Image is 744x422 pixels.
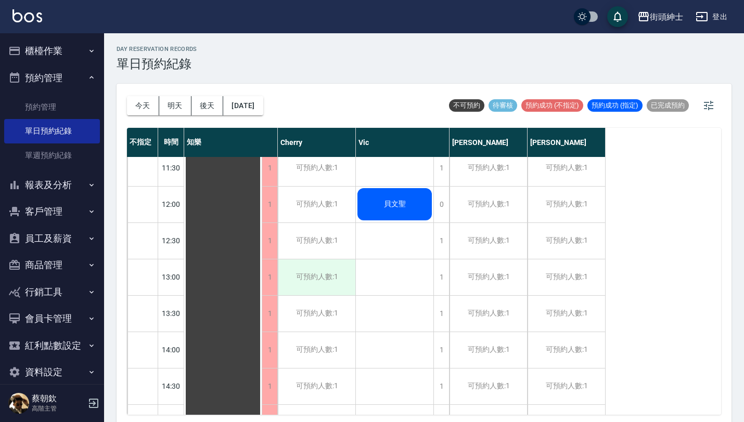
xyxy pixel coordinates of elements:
a: 單日預約紀錄 [4,119,100,143]
div: 可預約人數:1 [528,332,605,368]
div: 可預約人數:1 [528,223,605,259]
button: 會員卡管理 [4,305,100,332]
div: 可預約人數:1 [278,332,355,368]
div: 0 [433,187,449,222]
button: 後天 [191,96,224,115]
div: 1 [433,259,449,295]
button: 員工及薪資 [4,225,100,252]
div: 可預約人數:1 [450,368,527,404]
div: 1 [433,368,449,404]
div: 知樂 [184,128,278,157]
button: 紅利點數設定 [4,332,100,359]
div: 可預約人數:1 [450,150,527,186]
button: 櫃檯作業 [4,37,100,64]
div: 1 [433,332,449,368]
div: 可預約人數:1 [278,187,355,222]
div: 11:30 [158,150,184,186]
button: 明天 [159,96,191,115]
div: 可預約人數:1 [528,150,605,186]
div: 時間 [158,128,184,157]
div: 1 [262,368,277,404]
button: 客戶管理 [4,198,100,225]
a: 單週預約紀錄 [4,143,100,167]
span: 預約成功 (不指定) [521,101,583,110]
div: 可預約人數:1 [450,296,527,332]
div: 可預約人數:1 [450,223,527,259]
button: [DATE] [223,96,263,115]
span: 已完成預約 [647,101,689,110]
div: 13:30 [158,295,184,332]
div: 14:30 [158,368,184,404]
div: 1 [262,332,277,368]
div: 不指定 [127,128,158,157]
div: 可預約人數:1 [450,187,527,222]
button: 今天 [127,96,159,115]
div: 13:00 [158,259,184,295]
div: 可預約人數:1 [450,259,527,295]
button: 街頭紳士 [633,6,687,28]
div: 可預約人數:1 [528,296,605,332]
div: 可預約人數:1 [278,368,355,404]
div: 1 [433,296,449,332]
img: Logo [12,9,42,22]
button: 預約管理 [4,64,100,91]
img: Person [8,393,29,414]
div: 1 [262,259,277,295]
div: 街頭紳士 [650,10,683,23]
span: 待審核 [489,101,517,110]
div: 可預約人數:1 [528,187,605,222]
div: 1 [262,187,277,222]
div: 14:00 [158,332,184,368]
div: 可預約人數:1 [278,150,355,186]
div: [PERSON_NAME] [450,128,528,157]
span: 貝文聖 [382,200,408,209]
div: Vic [356,128,450,157]
div: 可預約人數:1 [528,259,605,295]
button: 登出 [691,7,732,27]
h2: day Reservation records [117,46,197,52]
span: 預約成功 (指定) [587,101,643,110]
div: 1 [262,150,277,186]
div: 1 [433,150,449,186]
div: 12:00 [158,186,184,222]
p: 高階主管 [32,404,85,413]
button: 報表及分析 [4,172,100,199]
h5: 蔡朝欽 [32,393,85,404]
button: 資料設定 [4,359,100,386]
button: 商品管理 [4,252,100,279]
h3: 單日預約紀錄 [117,57,197,71]
button: 行銷工具 [4,279,100,306]
span: 不可預約 [449,101,484,110]
a: 預約管理 [4,95,100,119]
div: 可預約人數:1 [450,332,527,368]
div: 可預約人數:1 [278,296,355,332]
button: save [607,6,628,27]
div: 可預約人數:1 [528,368,605,404]
div: [PERSON_NAME] [528,128,606,157]
div: 12:30 [158,222,184,259]
div: 1 [433,223,449,259]
div: 1 [262,296,277,332]
div: 可預約人數:1 [278,223,355,259]
div: 1 [262,223,277,259]
div: 可預約人數:1 [278,259,355,295]
div: Cherry [278,128,356,157]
